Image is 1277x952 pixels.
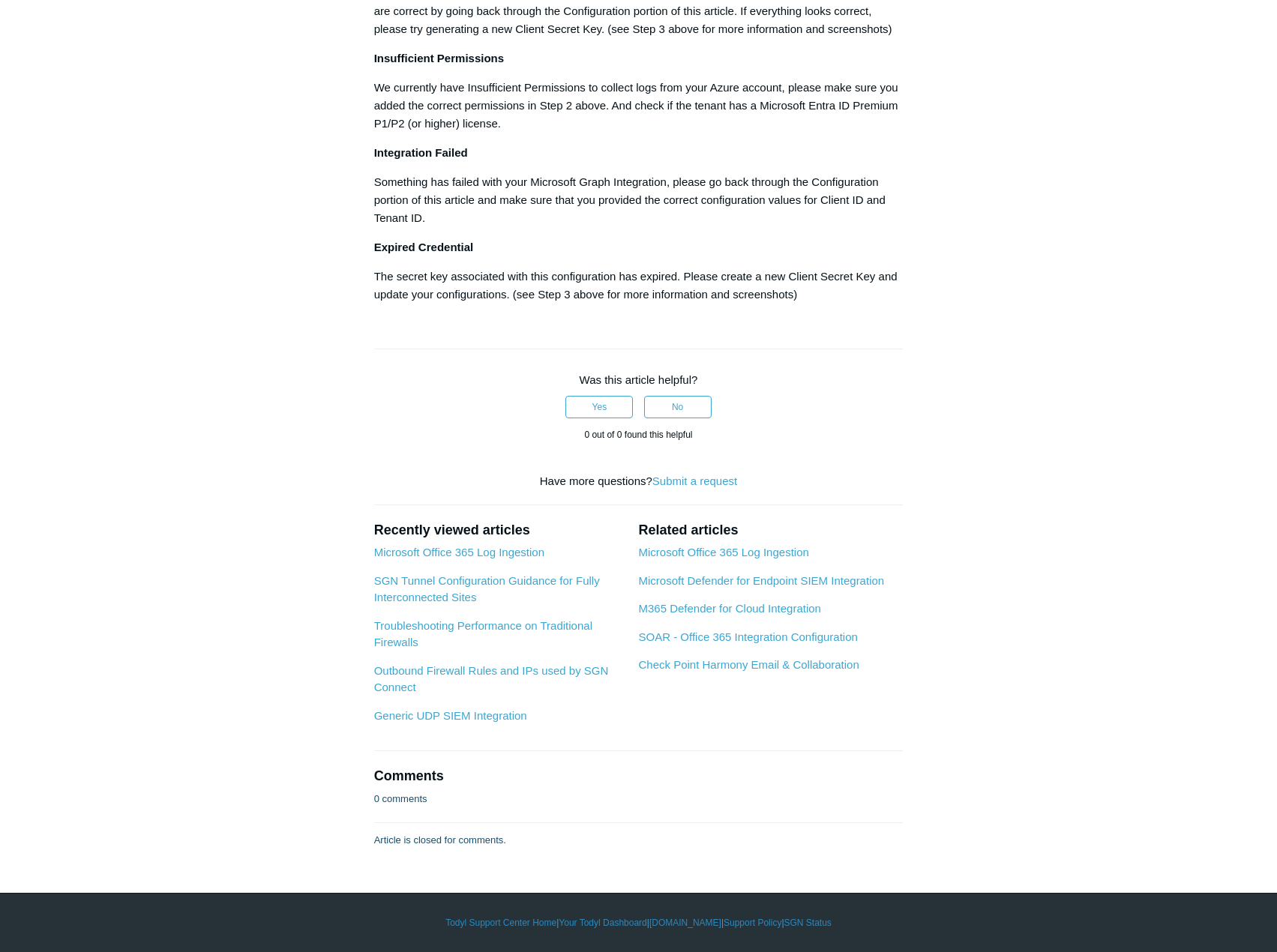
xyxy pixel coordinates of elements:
[638,546,808,558] a: Microsoft Office 365 Log Ingestion
[374,664,609,694] a: Outbound Firewall Rules and IPs used by SGN Connect
[638,658,859,671] a: Check Point Harmony Email & Collaboration
[374,792,427,807] p: 0 comments
[374,268,904,304] p: The secret key associated with this configuration has expired. Please create a new Client Secret ...
[374,241,474,253] strong: Expired Credential
[580,373,698,386] span: Was this article helpful?
[374,619,592,649] a: Troubleshooting Performance on Traditional Firewalls
[374,79,904,133] p: We currently have Insufficient Permissions to collect logs from your Azure account, please make s...
[638,602,820,615] a: M365 Defender for Cloud Integration
[724,916,781,930] a: Support Policy
[559,916,646,930] a: Your Todyl Dashboard
[445,916,556,930] a: Todyl Support Center Home
[374,766,904,786] h2: Comments
[374,52,504,64] strong: Insufficient Permissions
[584,430,692,440] span: 0 out of 0 found this helpful
[374,574,600,604] a: SGN Tunnel Configuration Guidance for Fully Interconnected Sites
[784,916,832,930] a: SGN Status
[374,546,544,558] a: Microsoft Office 365 Log Ingestion
[374,520,624,540] h2: Recently viewed articles
[374,173,904,227] p: Something has failed with your Microsoft Graph Integration, please go back through the Configurat...
[638,574,884,587] a: Microsoft Defender for Endpoint SIEM Integration
[638,520,903,540] h2: Related articles
[649,916,721,930] a: [DOMAIN_NAME]
[374,709,527,722] a: Generic UDP SIEM Integration
[652,475,737,487] a: Submit a request
[644,396,712,418] button: This article was not helpful
[374,146,468,159] strong: Integration Failed
[638,630,857,643] a: SOAR - Office 365 Integration Configuration
[204,916,1074,930] div: | | | |
[565,396,633,418] button: This article was helpful
[374,473,904,490] div: Have more questions?
[374,833,506,848] p: Article is closed for comments.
